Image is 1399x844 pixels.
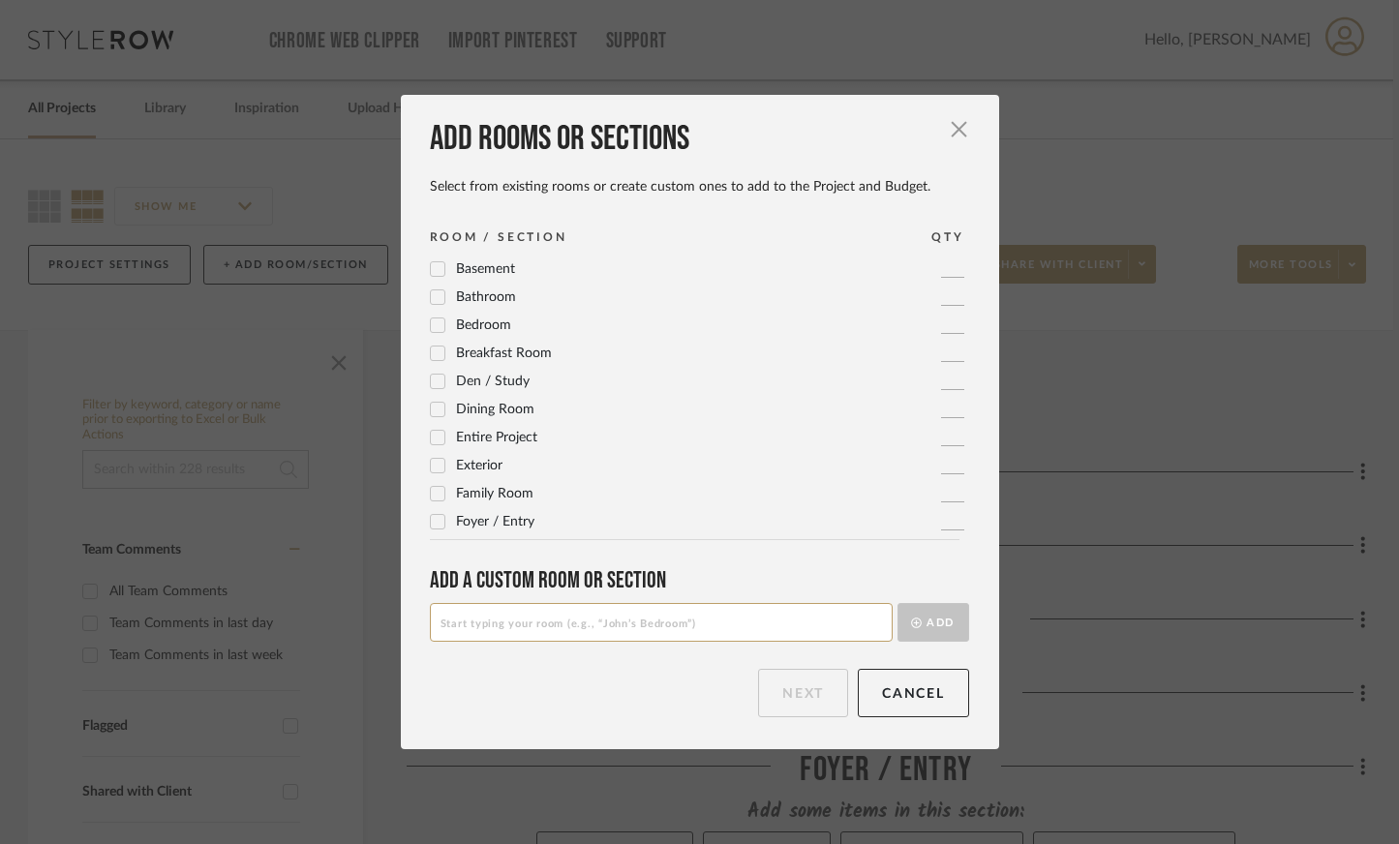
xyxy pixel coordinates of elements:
span: Exterior [456,459,502,472]
span: Basement [456,262,515,276]
button: Next [758,669,848,717]
div: QTY [931,227,963,247]
span: Family Room [456,487,533,500]
span: Bedroom [456,318,511,332]
button: Cancel [858,669,969,717]
div: ROOM / SECTION [430,227,567,247]
span: Breakfast Room [456,347,552,360]
div: Add rooms or sections [430,118,969,161]
span: Dining Room [456,403,534,416]
span: Entire Project [456,431,537,444]
button: Add [897,603,969,642]
div: Select from existing rooms or create custom ones to add to the Project and Budget. [430,178,969,196]
button: Close [940,110,979,149]
span: Bathroom [456,290,516,304]
span: Foyer / Entry [456,515,534,528]
input: Start typing your room (e.g., “John’s Bedroom”) [430,603,893,642]
div: Add a Custom room or Section [430,566,969,594]
span: Den / Study [456,375,530,388]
